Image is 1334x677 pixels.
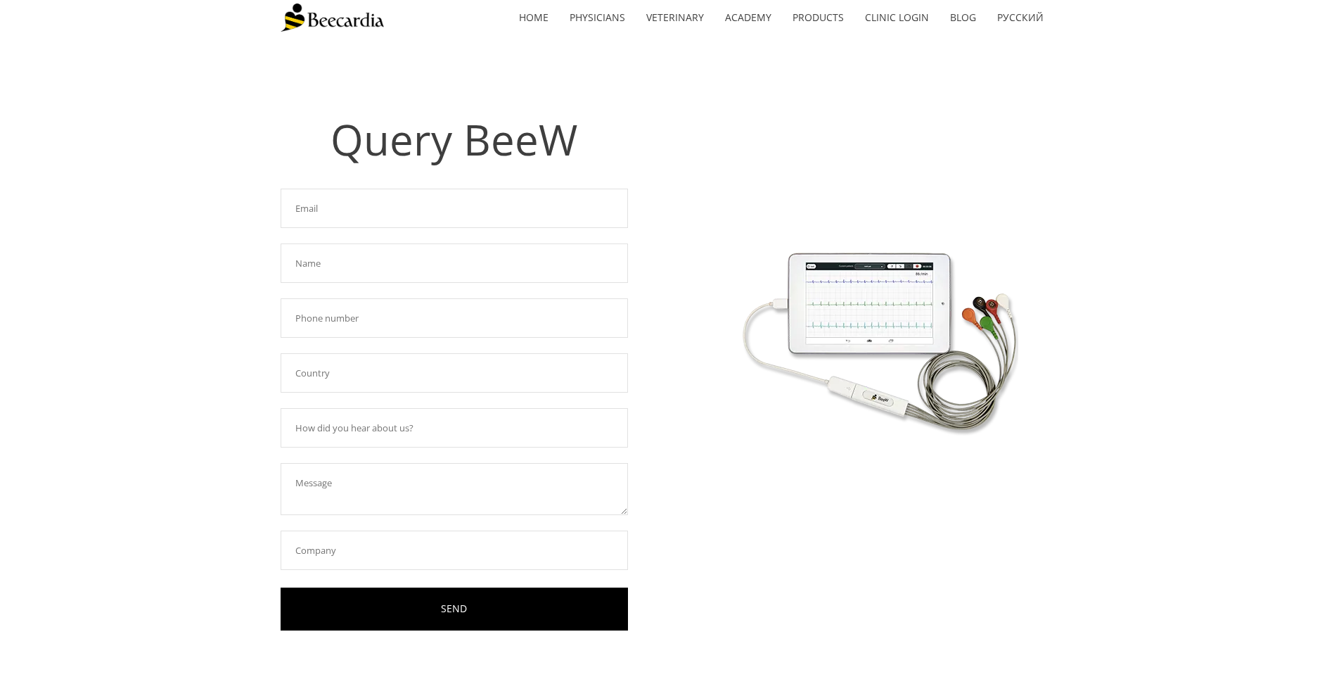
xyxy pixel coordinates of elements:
a: Physicians [559,1,636,34]
img: Beecardia [281,4,384,32]
a: SEND [281,588,628,631]
input: Email [281,189,628,228]
input: Phone number [281,298,628,338]
a: Blog [939,1,987,34]
a: home [508,1,559,34]
a: Русский [987,1,1054,34]
input: How did you hear about us? [281,408,628,448]
span: Query BeeW [331,110,577,168]
a: Products [782,1,854,34]
input: Name [281,243,628,283]
a: Academy [714,1,782,34]
input: Country [281,353,628,393]
input: Company [281,531,628,570]
a: Clinic Login [854,1,939,34]
a: Veterinary [636,1,714,34]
